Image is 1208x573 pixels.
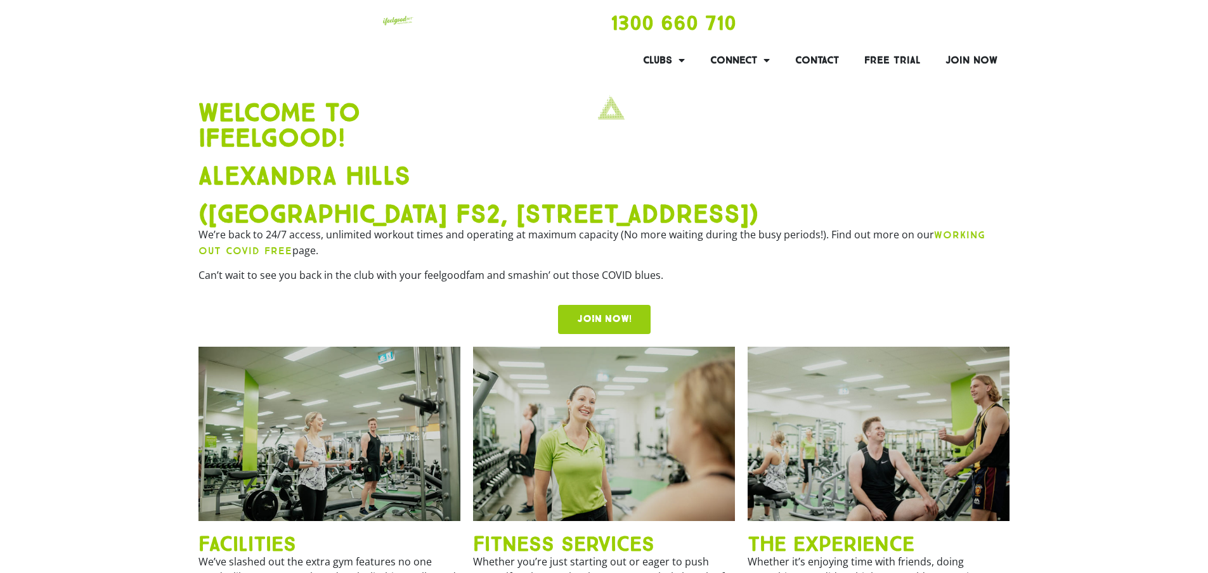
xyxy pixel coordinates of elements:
[852,46,933,75] a: Free Trial
[473,534,735,554] h2: FITNESS SERVICES
[198,164,1010,189] h1: Alexandra Hills
[198,198,758,229] a: ([GEOGRAPHIC_DATA] FS2, [STREET_ADDRESS])
[198,267,1010,283] p: Can’t wait to see you back in the club with your feelgoodfam and smashin’ out those COVID blues.
[748,534,1010,554] h2: THE EXPERIENCE
[611,46,1010,75] nav: Menu
[783,46,852,75] a: Contact
[630,46,698,75] a: Clubs
[611,11,736,35] a: 1300 660 710
[198,534,460,554] h2: FACILITIES
[198,100,1010,151] h1: WELCOME TO IFEELGOOD!
[577,314,632,325] span: JOIN NOW!
[558,305,651,334] a: JOIN NOW!
[933,46,1010,75] a: Join Now
[198,227,1010,259] p: We’re back to 24/7 access, unlimited workout times and operating at maximum capacity (No more wai...
[698,46,783,75] a: Connect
